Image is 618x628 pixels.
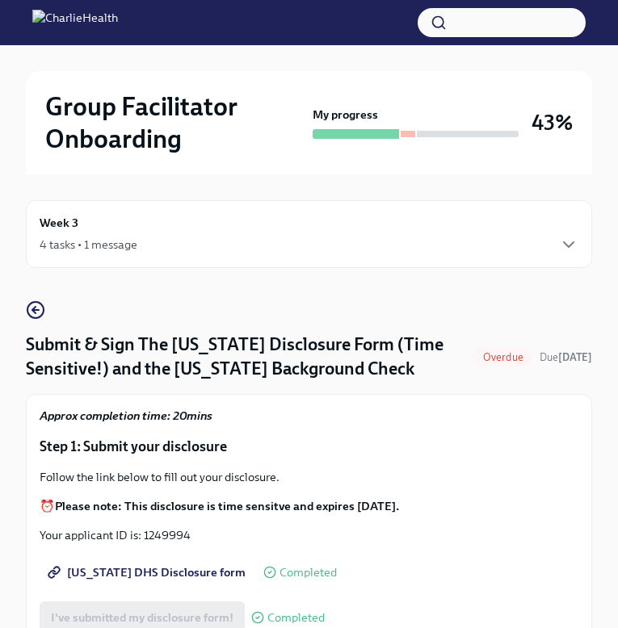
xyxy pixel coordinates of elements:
span: Due [540,351,592,363]
strong: My progress [313,107,378,123]
h6: Week 3 [40,214,78,232]
h3: 43% [532,108,573,137]
strong: Approx completion time: 20mins [40,408,212,423]
p: Your applicant ID is: 1249994 [40,527,578,543]
span: [US_STATE] DHS Disclosure form [51,564,246,580]
span: Completed [267,612,325,624]
strong: [DATE] [558,351,592,363]
span: Overdue [473,351,533,363]
strong: Please note: This disclosure is time sensitve and expires [DATE]. [55,499,399,513]
img: CharlieHealth [32,10,118,36]
p: Step 1: Submit your disclosure [40,437,578,456]
a: [US_STATE] DHS Disclosure form [40,556,257,588]
h4: Submit & Sign The [US_STATE] Disclosure Form (Time Sensitive!) and the [US_STATE] Background Check [26,333,467,381]
span: September 11th, 2025 10:00 [540,350,592,365]
p: ⏰ [40,498,578,514]
h2: Group Facilitator Onboarding [45,90,306,155]
span: Completed [280,567,337,579]
p: Follow the link below to fill out your disclosure. [40,469,578,485]
div: 4 tasks • 1 message [40,237,137,253]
